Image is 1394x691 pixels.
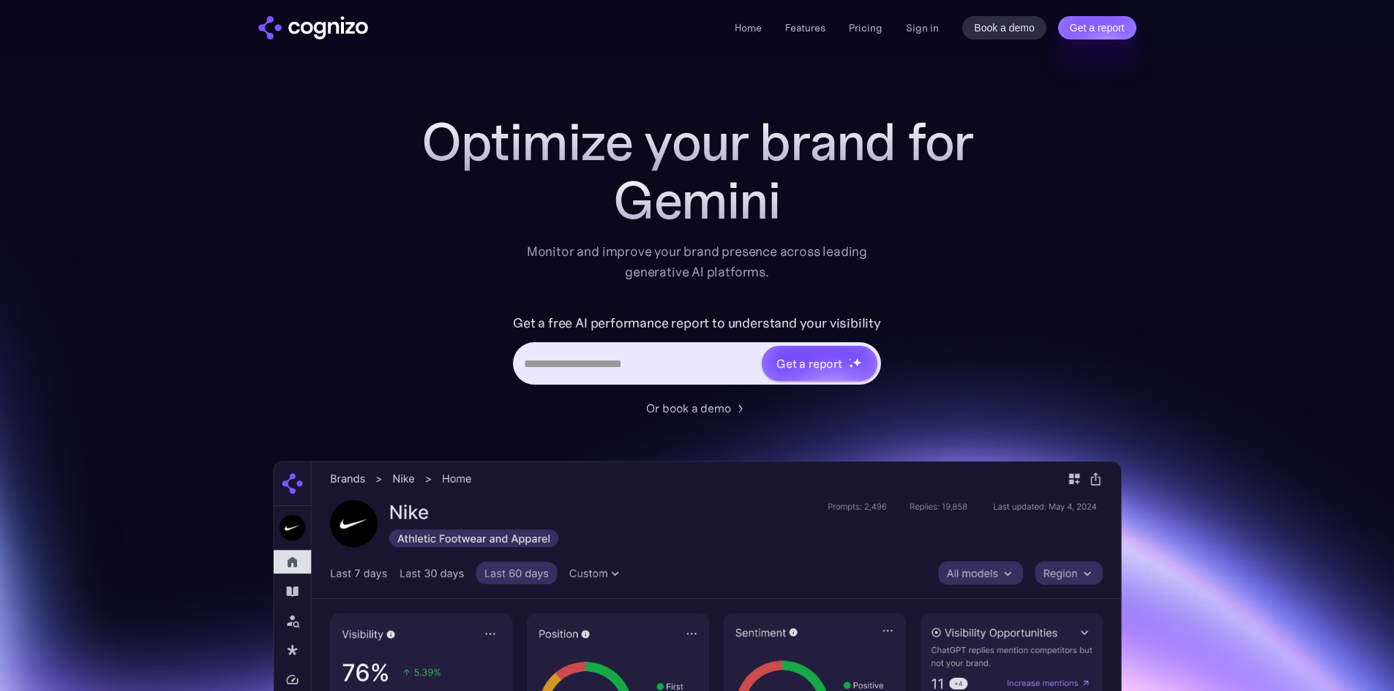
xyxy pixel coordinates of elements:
[906,19,939,37] a: Sign in
[1058,16,1136,39] a: Get a report
[517,241,877,282] div: Monitor and improve your brand presence across leading generative AI platforms.
[258,16,368,39] a: home
[962,16,1046,39] a: Book a demo
[646,399,731,417] div: Or book a demo
[646,399,749,417] a: Or book a demo
[785,21,825,34] a: Features
[735,21,762,34] a: Home
[258,16,368,39] img: cognizo logo
[849,358,851,360] img: star
[760,344,879,382] a: Get a reportstarstarstar
[776,355,842,372] div: Get a report
[849,363,854,369] img: star
[852,358,862,367] img: star
[405,171,990,230] div: Gemini
[513,311,881,335] label: Get a free AI performance report to understand your visibility
[849,21,883,34] a: Pricing
[405,113,990,171] h1: Optimize your brand for
[513,311,881,392] form: Hero URL Input Form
